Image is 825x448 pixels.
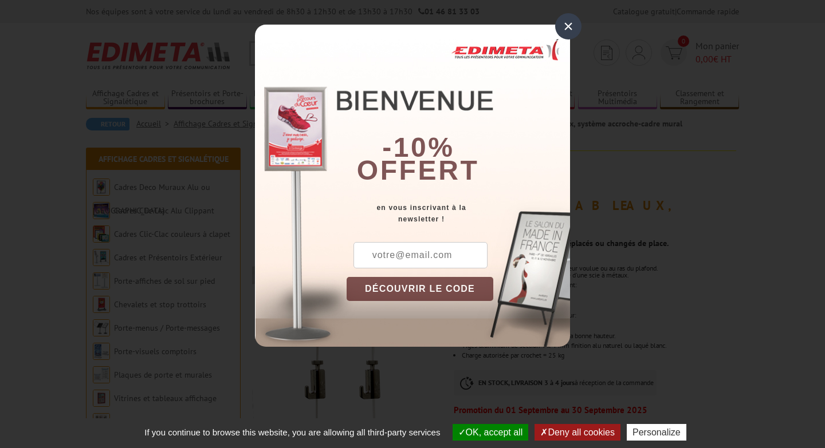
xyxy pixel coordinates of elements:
font: offert [357,155,480,185]
span: If you continue to browse this website, you are allowing all third-party services [139,427,446,437]
button: Deny all cookies [535,424,620,441]
button: Personalize (modal window) [627,424,686,441]
button: OK, accept all [453,424,529,441]
button: DÉCOUVRIR LE CODE [347,277,493,301]
div: en vous inscrivant à la newsletter ! [347,202,570,225]
b: -10% [382,132,454,162]
div: × [555,13,582,39]
input: votre@email.com [353,242,488,268]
